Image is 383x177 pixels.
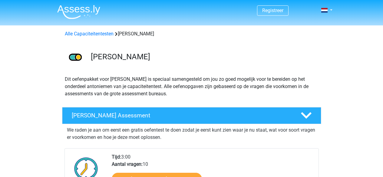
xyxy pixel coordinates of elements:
b: Tijd: [112,154,121,160]
h3: [PERSON_NAME] [91,52,316,61]
img: Assessly [57,5,100,19]
img: antoniemen [62,45,88,70]
b: Aantal vragen: [112,161,143,167]
a: [PERSON_NAME] Assessment [60,107,324,124]
div: [PERSON_NAME] [62,30,321,38]
a: Alle Capaciteitentesten [65,31,114,37]
h4: [PERSON_NAME] Assessment [72,112,291,119]
p: We raden je aan om eerst een gratis oefentest te doen zodat je eerst kunt zien waar je nu staat, ... [67,126,316,141]
a: Registreer [262,8,283,13]
p: Dit oefenpakket voor [PERSON_NAME] is speciaal samengesteld om jou zo goed mogelijk voor te berei... [65,76,319,97]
